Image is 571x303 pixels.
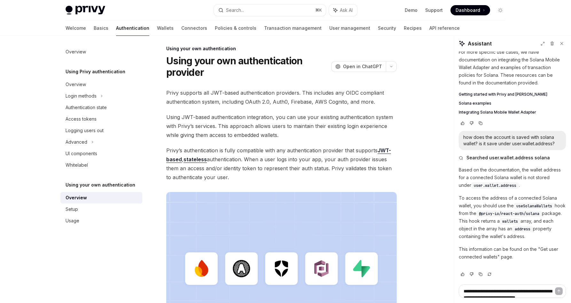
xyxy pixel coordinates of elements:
a: Security [378,20,396,36]
a: Overview [60,46,142,58]
button: Send message [555,287,563,295]
span: Open in ChatGPT [343,63,382,70]
span: wallets [502,219,518,224]
span: Dashboard [456,7,480,13]
p: To access the address of a connected Solana wallet, you should use the hook from the package. Thi... [459,194,566,240]
a: Getting started with Privy and [PERSON_NAME] [459,92,566,97]
a: Setup [60,203,142,215]
div: Access tokens [66,115,97,123]
a: User management [329,20,370,36]
div: Login methods [66,92,97,100]
span: useSolanaWallets [516,203,552,209]
p: For more specific use cases, we have documentation on integrating the Solana Mobile Wallet Adapte... [459,48,566,87]
a: Support [425,7,443,13]
button: Ask AI [329,4,357,16]
span: Assistant [468,40,492,47]
button: Search...⌘K [214,4,326,16]
a: Policies & controls [215,20,256,36]
div: Logging users out [66,127,104,134]
div: Authentication state [66,104,107,111]
h5: Using Privy authentication [66,68,125,76]
div: Advanced [66,138,87,146]
a: stateless [184,156,207,163]
span: Privy’s authentication is fully compatible with any authentication provider that supports , authe... [166,146,397,182]
span: ⌘ K [315,8,322,13]
a: Welcome [66,20,86,36]
span: Solana examples [459,101,491,106]
div: Overview [66,48,86,56]
p: Based on the documentation, the wallet address for a connected Solana wallet is not stored under . [459,166,566,189]
span: Privy supports all JWT-based authentication providers. This includes any OIDC compliant authentic... [166,88,397,106]
a: Overview [60,79,142,90]
button: Searched user.wallet.address solana [459,155,566,161]
div: Using your own authentication [166,45,397,52]
a: Logging users out [60,125,142,136]
a: Authentication state [60,102,142,113]
a: Solana examples [459,101,566,106]
a: API reference [429,20,460,36]
span: Getting started with Privy and [PERSON_NAME] [459,92,547,97]
div: Search... [226,6,244,14]
a: Overview [60,192,142,203]
div: UI components [66,150,97,157]
div: how does the account is saved with solana wallet? is it save under user.wallet.address? [463,134,561,147]
div: Whitelabel [66,161,88,169]
a: Basics [94,20,108,36]
a: UI components [60,148,142,159]
p: This information can be found on the "Get user connected wallets" page. [459,245,566,261]
a: Dashboard [450,5,490,15]
a: Access tokens [60,113,142,125]
img: light logo [66,6,105,15]
span: Ask AI [340,7,353,13]
span: Searched user.wallet.address solana [466,155,550,161]
div: Usage [66,217,79,225]
div: Setup [66,205,78,213]
a: Integrating Solana Mobile Wallet Adapter [459,110,566,115]
button: Toggle dark mode [495,5,505,15]
div: Overview [66,194,87,202]
a: Whitelabel [60,159,142,171]
a: Authentication [116,20,149,36]
a: Usage [60,215,142,227]
h5: Using your own authentication [66,181,135,189]
span: Integrating Solana Mobile Wallet Adapter [459,110,536,115]
span: user.wallet.address [474,183,516,188]
span: address [515,227,530,232]
span: Using JWT-based authentication integration, you can use your existing authentication system with ... [166,113,397,140]
div: Overview [66,81,86,88]
span: @privy-io/react-auth/solana [479,211,539,216]
h1: Using your own authentication provider [166,55,329,78]
a: Recipes [404,20,422,36]
a: Connectors [181,20,207,36]
a: Demo [405,7,418,13]
a: Wallets [157,20,174,36]
button: Open in ChatGPT [331,61,386,72]
a: Transaction management [264,20,322,36]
